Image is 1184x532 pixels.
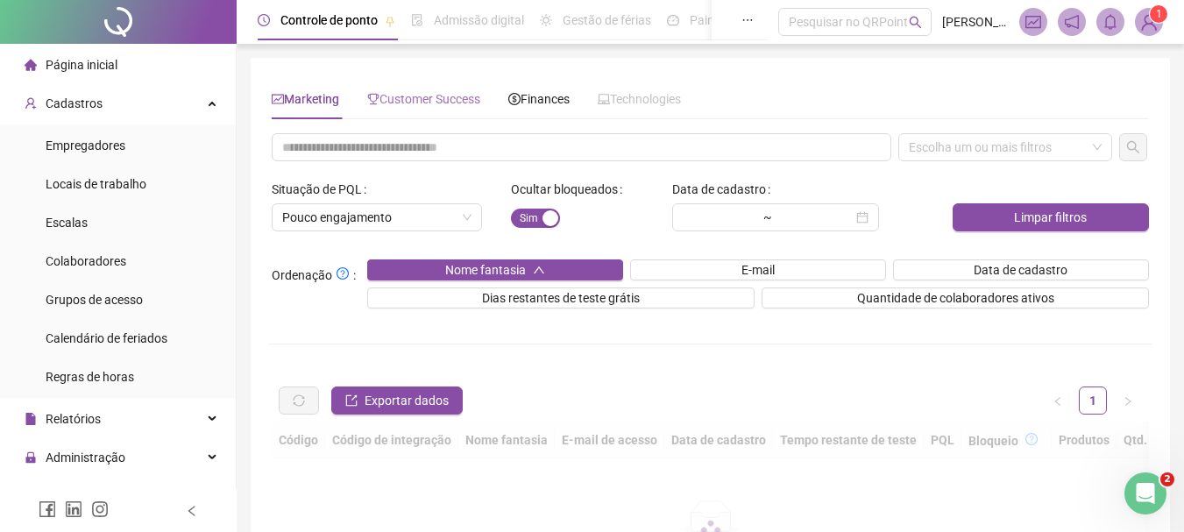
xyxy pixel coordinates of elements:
[667,14,679,26] span: dashboard
[482,288,640,308] span: Dias restantes de teste grátis
[258,14,270,26] span: clock-circle
[1160,472,1174,486] span: 2
[46,293,143,307] span: Grupos de acesso
[46,331,167,345] span: Calendário de feriados
[974,260,1067,280] span: Data de cadastro
[280,13,378,27] span: Controle de ponto
[762,287,1149,309] button: Quantidade de colaboradores ativos
[1079,387,1107,415] li: 1
[1025,14,1041,30] span: fund
[186,505,198,517] span: left
[46,138,125,153] span: Empregadores
[533,264,545,276] span: up
[598,92,681,106] span: Technologies
[893,259,1149,280] button: Data de cadastro
[385,16,395,26] span: pushpin
[1136,9,1162,35] img: 79746
[1150,5,1167,23] sup: Atualize o seu contato no menu Meus Dados
[367,259,623,280] button: Nome fantasiaup
[46,216,88,230] span: Escalas
[272,93,284,105] span: fund
[46,177,146,191] span: Locais de trabalho
[65,500,82,518] span: linkedin
[508,92,570,106] span: Finances
[508,93,521,105] span: dollar
[365,391,449,410] span: Exportar dados
[91,500,109,518] span: instagram
[445,260,526,280] span: Nome fantasia
[540,14,552,26] span: sun
[434,13,524,27] span: Admissão digital
[1123,396,1133,407] span: right
[282,204,471,231] span: Pouco engajamento
[367,287,755,309] button: Dias restantes de teste grátis
[46,96,103,110] span: Cadastros
[1102,14,1118,30] span: bell
[46,489,114,503] span: Exportações
[1080,387,1106,414] a: 1
[1053,396,1063,407] span: left
[345,394,358,407] span: export
[1064,14,1080,30] span: notification
[25,97,37,110] span: user-add
[857,288,1054,308] span: Quantidade de colaboradores ativos
[279,387,319,415] button: sync
[1156,8,1162,20] span: 1
[46,58,117,72] span: Página inicial
[272,263,356,285] span: Ordenação :
[272,92,339,106] span: Marketing
[1044,387,1072,415] li: Página anterior
[741,260,775,280] span: E-mail
[942,12,1009,32] span: [PERSON_NAME] - CS
[46,412,101,426] span: Relatórios
[756,211,779,223] div: ~
[741,14,754,26] span: ellipsis
[272,175,373,203] label: Situação de PQL
[337,267,349,280] span: question-circle
[630,259,886,280] button: E-mail
[46,254,126,268] span: Colaboradores
[1114,387,1142,415] li: Próxima página
[25,413,37,425] span: file
[25,59,37,71] span: home
[690,13,758,27] span: Painel do DP
[563,13,651,27] span: Gestão de férias
[46,450,125,465] span: Administração
[332,263,353,284] button: Ordenação:
[39,500,56,518] span: facebook
[672,175,777,203] label: Data de cadastro
[367,93,379,105] span: trophy
[511,175,629,203] label: Ocultar bloqueados
[1124,472,1166,514] iframe: Intercom live chat
[46,370,134,384] span: Regras de horas
[411,14,423,26] span: file-done
[953,203,1149,231] button: Limpar filtros
[331,387,463,415] button: Exportar dados
[1044,387,1072,415] button: left
[25,451,37,464] span: lock
[1114,387,1142,415] button: right
[909,16,922,29] span: search
[1014,208,1087,227] span: Limpar filtros
[367,92,480,106] span: Customer Success
[598,93,610,105] span: laptop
